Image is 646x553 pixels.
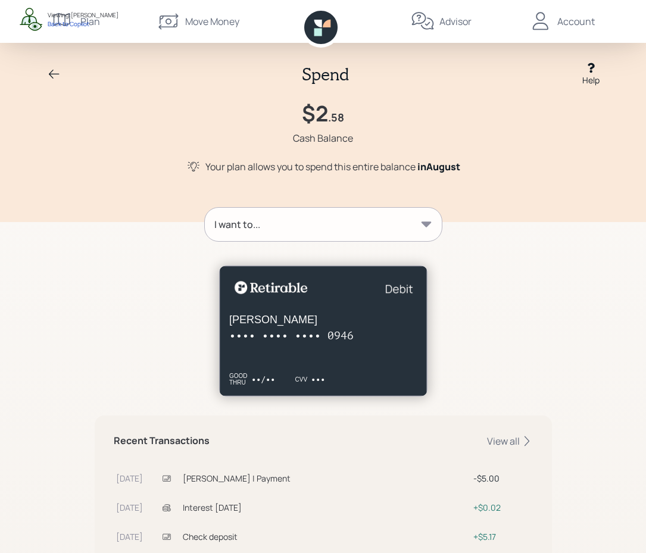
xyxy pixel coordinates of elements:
[487,435,533,448] div: View all
[205,160,460,174] div: Your plan allows you to spend this entire balance
[473,472,530,485] div: $5.00
[183,501,468,514] div: Interest [DATE]
[582,74,600,86] div: Help
[417,160,460,173] span: in August
[328,111,344,124] h4: .58
[114,435,210,446] h5: Recent Transactions
[214,217,260,232] div: I want to...
[302,101,328,126] h1: $2
[48,20,118,28] div: Back to Copilot
[183,530,468,543] div: Check deposit
[116,530,158,543] div: [DATE]
[48,11,118,20] div: Viewing: [PERSON_NAME]
[185,14,239,29] div: Move Money
[439,14,472,29] div: Advisor
[116,472,158,485] div: [DATE]
[302,64,349,85] h2: Spend
[473,530,530,543] div: $5.17
[116,501,158,514] div: [DATE]
[293,131,353,145] div: Cash Balance
[183,472,468,485] div: [PERSON_NAME] | Payment
[473,501,530,514] div: $0.02
[557,14,595,29] div: Account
